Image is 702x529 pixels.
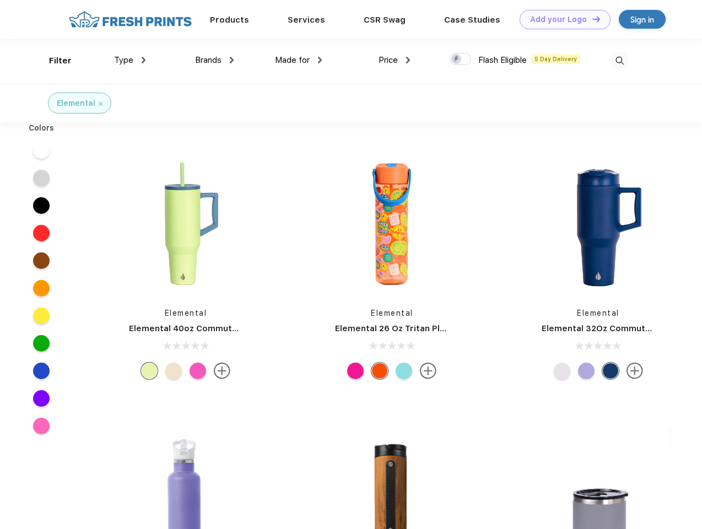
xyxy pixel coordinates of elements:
[230,57,234,63] img: dropdown.png
[525,150,672,296] img: func=resize&h=266
[531,54,580,64] span: 5 Day Delivery
[318,150,465,296] img: func=resize&h=266
[602,363,619,379] div: Navy
[165,309,207,317] a: Elemental
[49,55,72,67] div: Filter
[190,363,206,379] div: Hot Pink
[347,363,364,379] div: Hot pink
[396,363,412,379] div: Berry breeze
[420,363,436,379] img: more.svg
[129,323,278,333] a: Elemental 40oz Commuter Tumbler
[214,363,230,379] img: more.svg
[20,122,63,134] div: Colors
[578,363,595,379] div: Lilac Tie Dye
[66,10,195,29] img: fo%20logo%202.webp
[318,57,322,63] img: dropdown.png
[99,102,102,106] img: filter_cancel.svg
[288,15,325,25] a: Services
[542,323,692,333] a: Elemental 32Oz Commuter Tumbler
[592,16,600,22] img: DT
[371,309,413,317] a: Elemental
[57,98,95,109] div: Elemental
[554,363,570,379] div: Matte White
[611,52,629,70] img: desktop_search.svg
[627,363,643,379] img: more.svg
[275,55,310,65] span: Made for
[478,55,527,65] span: Flash Eligible
[364,15,406,25] a: CSR Swag
[114,55,133,65] span: Type
[530,15,587,24] div: Add your Logo
[165,363,182,379] div: Beige
[371,363,388,379] div: Good Vibes
[406,57,410,63] img: dropdown.png
[142,57,145,63] img: dropdown.png
[112,150,259,296] img: func=resize&h=266
[210,15,249,25] a: Products
[335,323,517,333] a: Elemental 26 Oz Tritan Plastic Water Bottle
[577,309,619,317] a: Elemental
[619,10,666,29] a: Sign in
[195,55,222,65] span: Brands
[630,13,654,26] div: Sign in
[379,55,398,65] span: Price
[141,363,158,379] div: Sage mist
